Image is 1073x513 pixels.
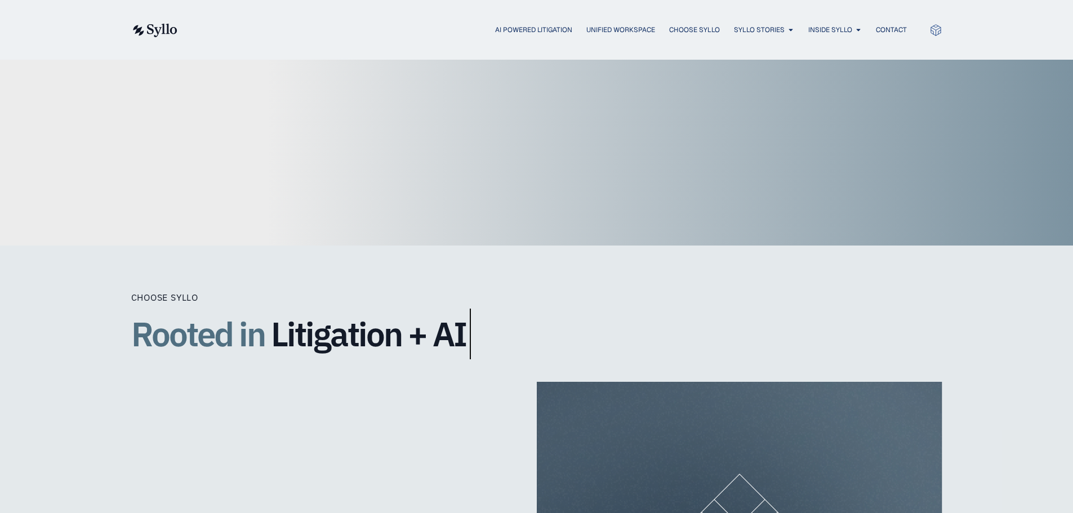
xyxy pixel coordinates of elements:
nav: Menu [200,25,907,35]
div: Menu Toggle [200,25,907,35]
div: Choose Syllo [131,291,582,304]
a: Choose Syllo [669,25,720,35]
a: Unified Workspace [586,25,655,35]
span: Litigation + AI [271,315,466,353]
a: Contact [876,25,907,35]
a: Syllo Stories [734,25,785,35]
img: syllo [131,24,177,37]
a: Inside Syllo [808,25,852,35]
a: AI Powered Litigation [495,25,572,35]
span: Rooted in [131,309,265,359]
